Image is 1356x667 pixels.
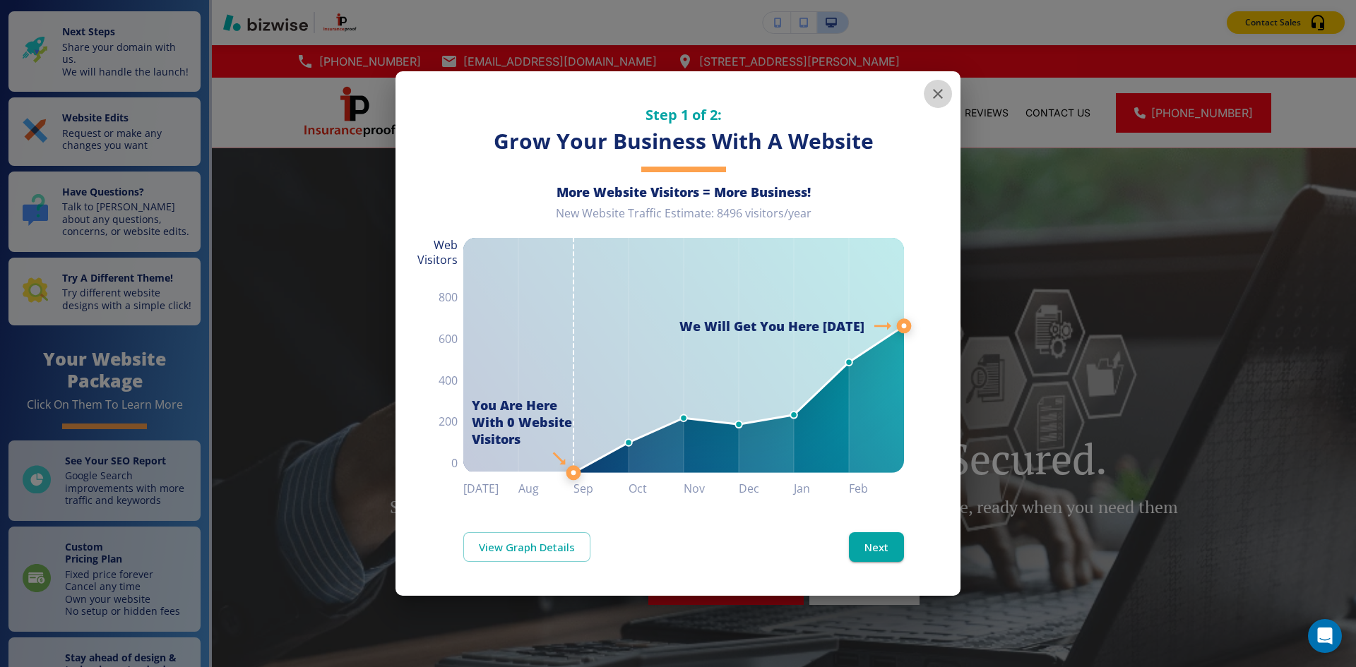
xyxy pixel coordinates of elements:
h6: Jan [794,479,849,498]
h6: More Website Visitors = More Business! [463,184,904,200]
h6: Dec [739,479,794,498]
h6: Feb [849,479,904,498]
div: New Website Traffic Estimate: 8496 visitors/year [463,206,904,232]
h5: Step 1 of 2: [463,105,904,124]
h6: Sep [573,479,629,498]
h6: Oct [629,479,684,498]
h3: Grow Your Business With A Website [463,127,904,156]
h6: Aug [518,479,573,498]
h6: [DATE] [463,479,518,498]
h6: Nov [684,479,739,498]
div: Open Intercom Messenger [1308,619,1342,653]
a: View Graph Details [463,532,590,562]
button: Next [849,532,904,562]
